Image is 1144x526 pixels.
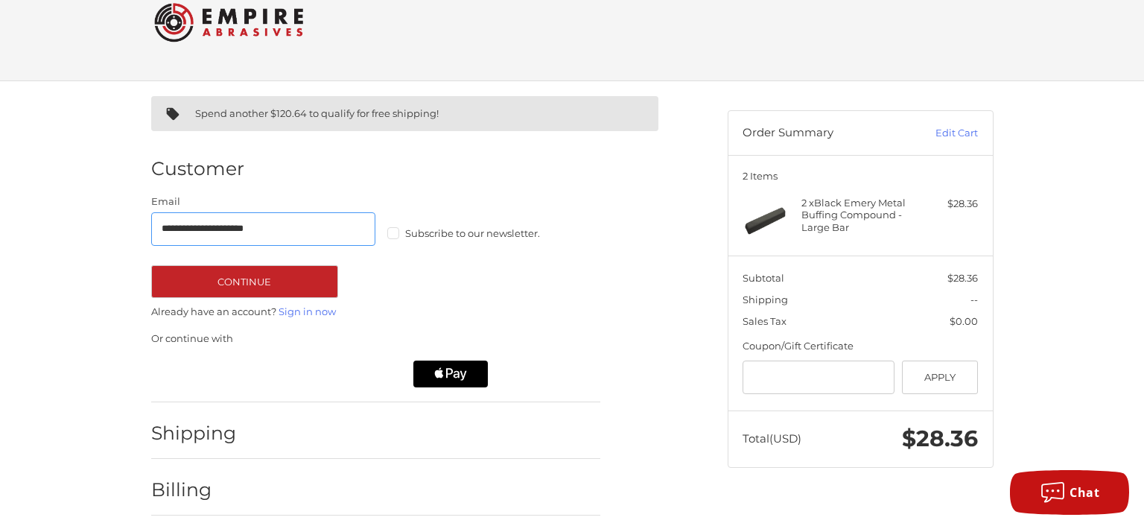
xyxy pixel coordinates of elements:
span: Subscribe to our newsletter. [405,227,540,239]
label: Email [151,194,376,209]
p: Or continue with [151,332,600,346]
span: $28.36 [947,272,978,284]
span: Chat [1070,484,1099,501]
span: $28.36 [902,425,978,452]
span: Total (USD) [743,431,801,446]
span: -- [970,294,978,305]
span: Subtotal [743,272,784,284]
span: Spend another $120.64 to qualify for free shipping! [195,107,439,119]
h3: 2 Items [743,170,978,182]
h2: Customer [151,157,244,180]
iframe: PayPal-paylater [280,361,399,387]
button: Chat [1010,470,1129,515]
span: Sales Tax [743,315,786,327]
span: $0.00 [950,315,978,327]
h3: Order Summary [743,126,903,141]
input: Gift Certificate or Coupon Code [743,361,894,394]
a: Edit Cart [903,126,978,141]
button: Apply [902,361,979,394]
div: $28.36 [919,197,978,212]
h2: Billing [151,478,238,501]
span: Shipping [743,294,788,305]
div: Coupon/Gift Certificate [743,339,978,354]
p: Already have an account? [151,305,600,320]
iframe: PayPal-paypal [146,361,265,387]
h2: Shipping [151,422,238,445]
h4: 2 x Black Emery Metal Buffing Compound - Large Bar [801,197,915,233]
a: Sign in now [279,305,336,317]
button: Continue [151,265,338,298]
